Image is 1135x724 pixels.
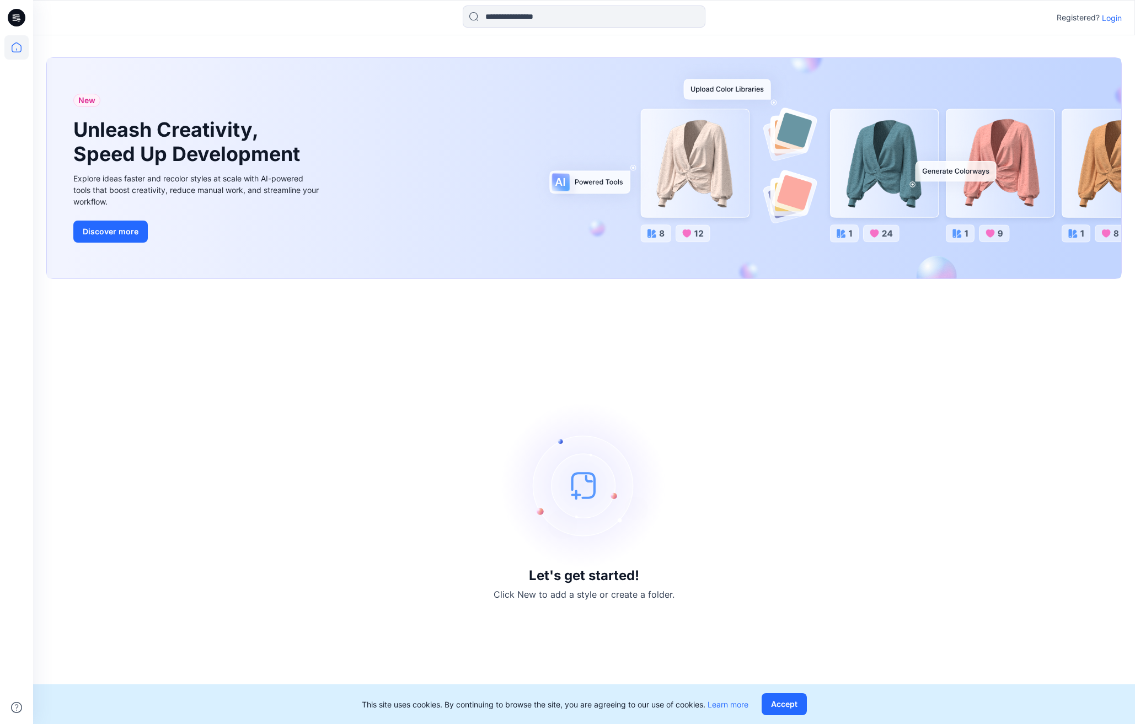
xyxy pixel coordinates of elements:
[78,94,95,107] span: New
[362,699,748,710] p: This site uses cookies. By continuing to browse the site, you are agreeing to our use of cookies.
[529,568,639,583] h3: Let's get started!
[1102,12,1122,24] p: Login
[708,700,748,709] a: Learn more
[73,221,148,243] button: Discover more
[762,693,807,715] button: Accept
[494,588,674,601] p: Click New to add a style or create a folder.
[501,403,667,568] img: empty-state-image.svg
[1057,11,1100,24] p: Registered?
[73,221,322,243] a: Discover more
[73,173,322,207] div: Explore ideas faster and recolor styles at scale with AI-powered tools that boost creativity, red...
[73,118,305,165] h1: Unleash Creativity, Speed Up Development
